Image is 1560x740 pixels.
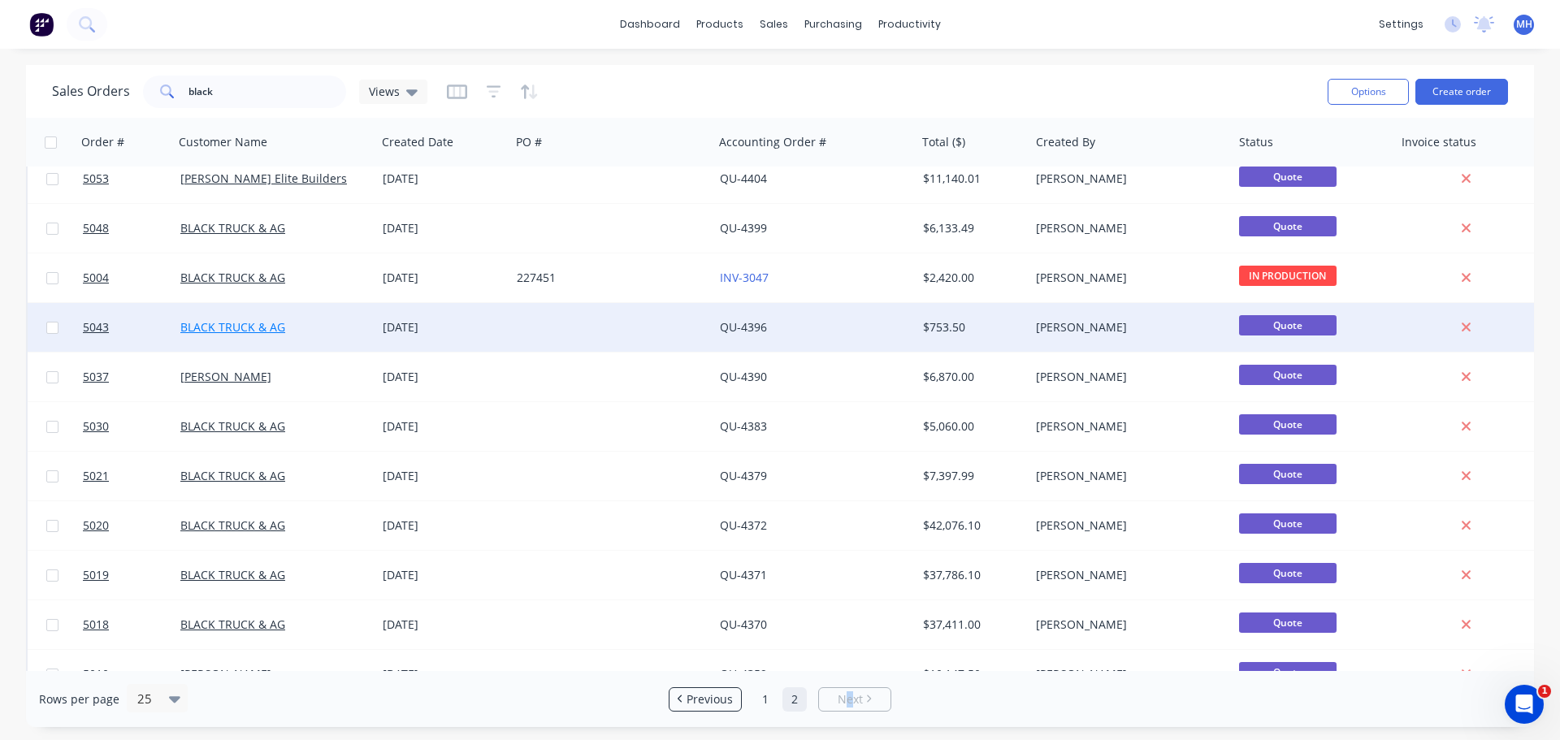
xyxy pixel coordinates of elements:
a: 5048 [83,204,180,253]
a: QU-4396 [720,319,767,335]
img: Factory [29,12,54,37]
span: 5037 [83,369,109,385]
div: [PERSON_NAME] [1036,220,1216,236]
div: [PERSON_NAME] [1036,517,1216,534]
a: BLACK TRUCK & AG [180,468,285,483]
span: Quote [1239,167,1337,187]
a: QU-4383 [720,418,767,434]
iframe: Intercom live chat [1505,685,1544,724]
div: [DATE] [383,220,504,236]
div: Invoice status [1402,134,1476,150]
a: 5021 [83,452,180,500]
div: [DATE] [383,369,504,385]
a: QU-4359 [720,666,767,682]
span: Quote [1239,563,1337,583]
a: QU-4371 [720,567,767,582]
div: $11,140.01 [923,171,1019,187]
a: 5019 [83,551,180,599]
div: productivity [870,12,949,37]
div: Order # [81,134,124,150]
a: 5053 [83,154,180,203]
a: [PERSON_NAME] [180,666,271,682]
a: BLACK TRUCK & AG [180,418,285,434]
div: [DATE] [383,418,504,435]
div: $753.50 [923,319,1019,335]
span: Quote [1239,662,1337,682]
a: QU-4404 [720,171,767,186]
a: 5020 [83,501,180,550]
div: [DATE] [383,319,504,335]
a: 5043 [83,303,180,352]
div: $42,076.10 [923,517,1019,534]
div: Status [1239,134,1273,150]
div: Created Date [382,134,453,150]
div: [PERSON_NAME] [1036,666,1216,682]
a: Next page [819,691,890,708]
div: $37,411.00 [923,617,1019,633]
a: QU-4379 [720,468,767,483]
div: $5,060.00 [923,418,1019,435]
a: BLACK TRUCK & AG [180,617,285,632]
span: Quote [1239,513,1337,534]
span: 5019 [83,567,109,583]
input: Search... [188,76,347,108]
div: [DATE] [383,666,504,682]
a: 5010 [83,650,180,699]
span: 5021 [83,468,109,484]
div: products [688,12,752,37]
a: BLACK TRUCK & AG [180,270,285,285]
h1: Sales Orders [52,84,130,99]
div: [DATE] [383,517,504,534]
div: [PERSON_NAME] [1036,468,1216,484]
div: [PERSON_NAME] [1036,319,1216,335]
div: Total ($) [922,134,965,150]
div: PO # [516,134,542,150]
div: $37,786.10 [923,567,1019,583]
div: $6,133.49 [923,220,1019,236]
a: BLACK TRUCK & AG [180,517,285,533]
div: 227451 [517,270,697,286]
span: 5010 [83,666,109,682]
a: QU-4390 [720,369,767,384]
div: [PERSON_NAME] [1036,270,1216,286]
span: 5020 [83,517,109,534]
div: sales [752,12,796,37]
a: 5037 [83,353,180,401]
span: Quote [1239,365,1337,385]
button: Options [1328,79,1409,105]
div: $10,147.50 [923,666,1019,682]
div: [DATE] [383,567,504,583]
span: 1 [1538,685,1551,698]
a: 5018 [83,600,180,649]
span: 5018 [83,617,109,633]
a: [PERSON_NAME] Elite Builders [180,171,347,186]
span: Quote [1239,315,1337,335]
div: [PERSON_NAME] [1036,617,1216,633]
button: Create order [1415,79,1508,105]
div: $7,397.99 [923,468,1019,484]
span: 5043 [83,319,109,335]
ul: Pagination [662,687,898,712]
span: 5053 [83,171,109,187]
div: [PERSON_NAME] [1036,369,1216,385]
a: QU-4370 [720,617,767,632]
a: dashboard [612,12,688,37]
a: [PERSON_NAME] [180,369,271,384]
div: Accounting Order # [719,134,826,150]
a: INV-3047 [720,270,769,285]
a: BLACK TRUCK & AG [180,567,285,582]
a: Page 2 is your current page [782,687,807,712]
a: BLACK TRUCK & AG [180,319,285,335]
div: [DATE] [383,171,504,187]
div: $2,420.00 [923,270,1019,286]
a: 5004 [83,253,180,302]
span: MH [1516,17,1532,32]
div: [PERSON_NAME] [1036,171,1216,187]
a: QU-4372 [720,517,767,533]
div: [DATE] [383,617,504,633]
span: 5004 [83,270,109,286]
span: Previous [687,691,733,708]
div: [PERSON_NAME] [1036,418,1216,435]
span: 5030 [83,418,109,435]
span: Quote [1239,612,1337,633]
